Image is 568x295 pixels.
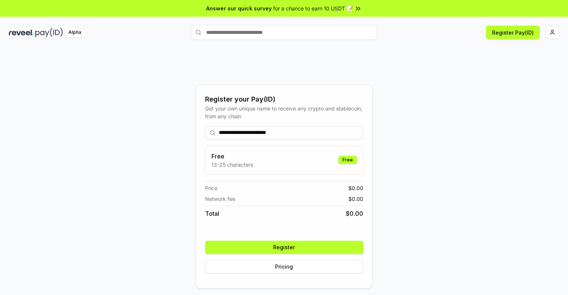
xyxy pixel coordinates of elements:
[64,28,85,37] div: Alpha
[35,28,63,37] img: pay_id
[205,184,217,192] span: Price
[206,4,272,12] span: Answer our quick survey
[9,28,34,37] img: reveel_dark
[205,105,363,120] div: Get your own unique name to receive any crypto and stablecoin, from any chain
[205,260,363,273] button: Pricing
[205,94,363,105] div: Register your Pay(ID)
[348,184,363,192] span: $ 0.00
[205,209,219,218] span: Total
[205,241,363,254] button: Register
[211,161,253,169] p: 13-25 characters
[348,195,363,203] span: $ 0.00
[346,209,363,218] span: $ 0.00
[338,156,357,164] div: Free
[205,195,235,203] span: Network fee
[486,26,540,39] button: Register Pay(ID)
[273,4,353,12] span: for a chance to earn 10 USDT 📝
[211,152,253,161] h3: Free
